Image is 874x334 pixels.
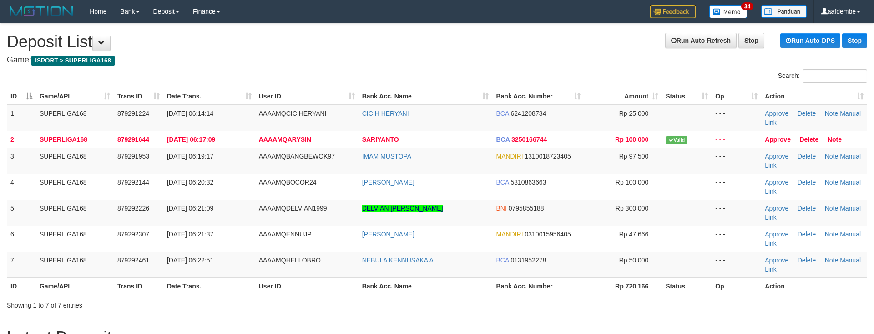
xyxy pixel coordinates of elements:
[712,105,761,131] td: - - -
[619,231,649,238] span: Rp 47,666
[117,153,149,160] span: 879291953
[255,88,359,105] th: User ID: activate to sort column ascending
[36,105,114,131] td: SUPERLIGA168
[765,110,788,117] a: Approve
[167,110,213,117] span: [DATE] 06:14:14
[765,205,788,212] a: Approve
[117,205,149,212] span: 879292226
[259,110,327,117] span: AAAAMQCICIHERYANI
[761,88,867,105] th: Action: activate to sort column ascending
[167,205,213,212] span: [DATE] 06:21:09
[259,205,327,212] span: AAAAMQDELVIAN1999
[509,205,544,212] span: Copy 0795855188 to clipboard
[117,136,149,143] span: 879291644
[7,252,36,277] td: 7
[798,153,816,160] a: Delete
[510,257,546,264] span: Copy 0131952278 to clipboard
[842,33,867,48] a: Stop
[496,231,523,238] span: MANDIRI
[362,231,414,238] a: [PERSON_NAME]
[117,257,149,264] span: 879292461
[765,179,788,186] a: Approve
[496,110,509,117] span: BCA
[825,153,839,160] a: Note
[167,153,213,160] span: [DATE] 06:19:17
[36,200,114,226] td: SUPERLIGA168
[765,153,861,169] a: Manual Link
[362,205,443,212] a: DELVIAN [PERSON_NAME]
[712,252,761,277] td: - - -
[36,88,114,105] th: Game/API: activate to sort column ascending
[36,226,114,252] td: SUPERLIGA168
[496,257,509,264] span: BCA
[825,231,839,238] a: Note
[709,5,748,18] img: Button%20Memo.svg
[765,257,788,264] a: Approve
[259,231,312,238] span: AAAAMQENNUJP
[761,5,807,18] img: panduan.png
[712,148,761,174] td: - - -
[259,153,335,160] span: AAAAMQBANGBEWOK97
[31,56,115,66] span: ISPORT > SUPERLIGA168
[712,200,761,226] td: - - -
[780,33,840,48] a: Run Auto-DPS
[167,136,215,143] span: [DATE] 06:17:09
[825,205,839,212] a: Note
[765,205,861,221] a: Manual Link
[584,277,662,294] th: Rp 720.166
[163,88,255,105] th: Date Trans.: activate to sort column ascending
[778,69,867,83] label: Search:
[7,277,36,294] th: ID
[7,174,36,200] td: 4
[765,153,788,160] a: Approve
[765,136,791,143] a: Approve
[765,257,861,273] a: Manual Link
[362,153,411,160] a: IMAM MUSTOPA
[616,179,648,186] span: Rp 100,000
[359,88,493,105] th: Bank Acc. Name: activate to sort column ascending
[741,2,753,10] span: 34
[496,136,510,143] span: BCA
[7,148,36,174] td: 3
[259,136,311,143] span: AAAAMQARYSIN
[619,257,649,264] span: Rp 50,000
[525,231,571,238] span: Copy 0310015956405 to clipboard
[511,136,547,143] span: Copy 3250166744 to clipboard
[828,136,842,143] a: Note
[492,277,584,294] th: Bank Acc. Number
[803,69,867,83] input: Search:
[525,153,571,160] span: Copy 1310018723405 to clipboard
[36,277,114,294] th: Game/API
[7,297,357,310] div: Showing 1 to 7 of 7 entries
[712,226,761,252] td: - - -
[712,88,761,105] th: Op: activate to sort column ascending
[712,174,761,200] td: - - -
[36,252,114,277] td: SUPERLIGA168
[666,136,687,144] span: Valid transaction
[167,231,213,238] span: [DATE] 06:21:37
[114,88,163,105] th: Trans ID: activate to sort column ascending
[7,131,36,148] td: 2
[616,205,648,212] span: Rp 300,000
[117,179,149,186] span: 879292144
[36,174,114,200] td: SUPERLIGA168
[825,257,839,264] a: Note
[619,110,649,117] span: Rp 25,000
[7,33,867,51] h1: Deposit List
[825,110,839,117] a: Note
[259,179,317,186] span: AAAAMQBOCOR24
[798,205,816,212] a: Delete
[712,277,761,294] th: Op
[7,56,867,65] h4: Game:
[765,231,788,238] a: Approve
[619,153,649,160] span: Rp 97,500
[362,257,434,264] a: NEBULA KENNUSAKA A
[765,231,861,247] a: Manual Link
[7,5,76,18] img: MOTION_logo.png
[712,131,761,148] td: - - -
[825,179,839,186] a: Note
[36,148,114,174] td: SUPERLIGA168
[615,136,648,143] span: Rp 100,000
[496,153,523,160] span: MANDIRI
[584,88,662,105] th: Amount: activate to sort column ascending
